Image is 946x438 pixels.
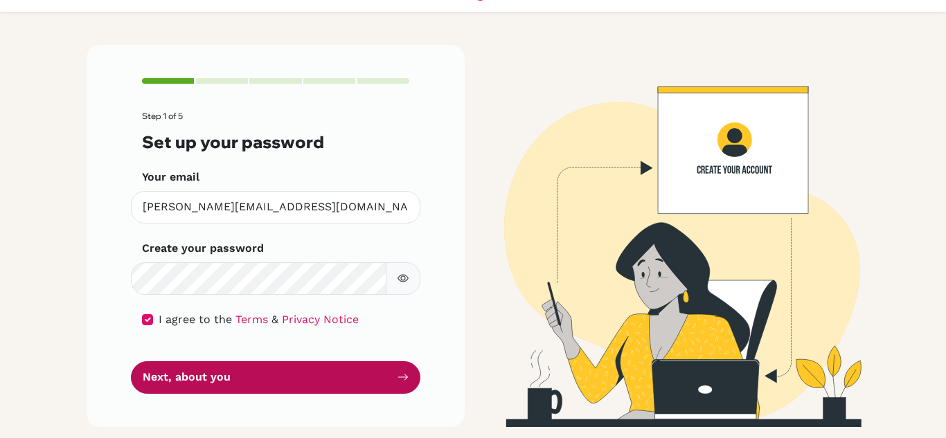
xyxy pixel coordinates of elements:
a: Terms [235,313,268,326]
span: & [271,313,278,326]
span: Step 1 of 5 [142,111,183,121]
a: Privacy Notice [282,313,359,326]
label: Create your password [142,240,264,257]
input: Insert your email* [131,191,420,223]
label: Your email [142,169,199,185]
span: I agree to the [159,313,232,326]
h3: Set up your password [142,132,409,152]
button: Next, about you [131,361,420,394]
